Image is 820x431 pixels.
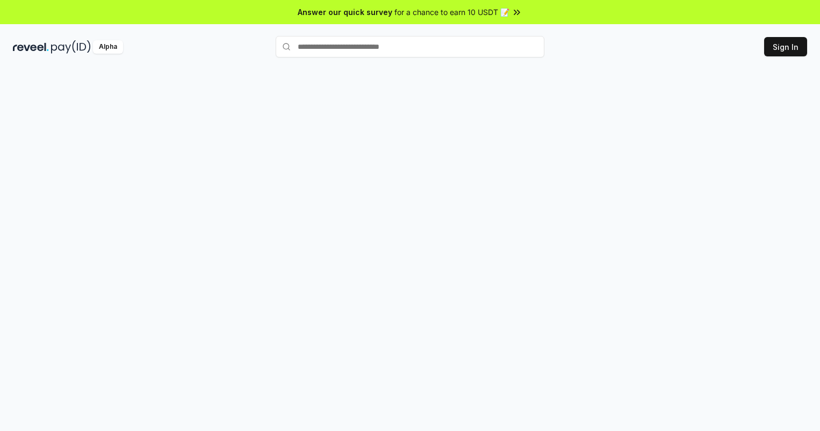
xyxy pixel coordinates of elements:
button: Sign In [764,37,807,56]
img: reveel_dark [13,40,49,54]
div: Alpha [93,40,123,54]
img: pay_id [51,40,91,54]
span: for a chance to earn 10 USDT 📝 [394,6,509,18]
span: Answer our quick survey [298,6,392,18]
